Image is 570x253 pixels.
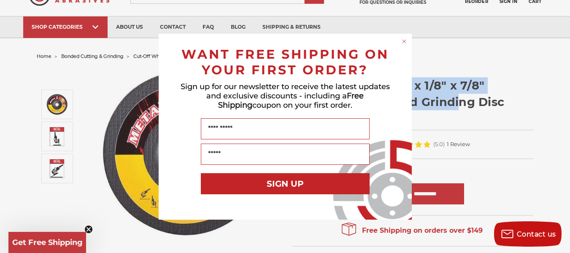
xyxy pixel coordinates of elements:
[494,221,562,247] button: Contact us
[218,91,364,110] span: Free Shipping
[400,37,408,46] button: Close dialog
[517,230,556,238] span: Contact us
[181,82,390,110] span: Sign up for our newsletter to receive the latest updates and exclusive discounts - including a co...
[201,173,370,194] button: SIGN UP
[181,46,389,78] span: WANT FREE SHIPPING ON YOUR FIRST ORDER?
